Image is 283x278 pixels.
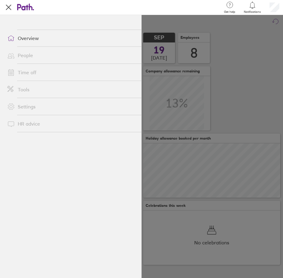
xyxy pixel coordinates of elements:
[2,101,141,113] a: Settings
[224,10,235,14] span: Get help
[2,49,141,61] a: People
[2,66,141,79] a: Time off
[2,83,141,96] a: Tools
[244,10,261,14] span: Notifications
[2,32,141,44] a: Overview
[2,118,141,130] a: HR advice
[244,1,261,14] a: Notifications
